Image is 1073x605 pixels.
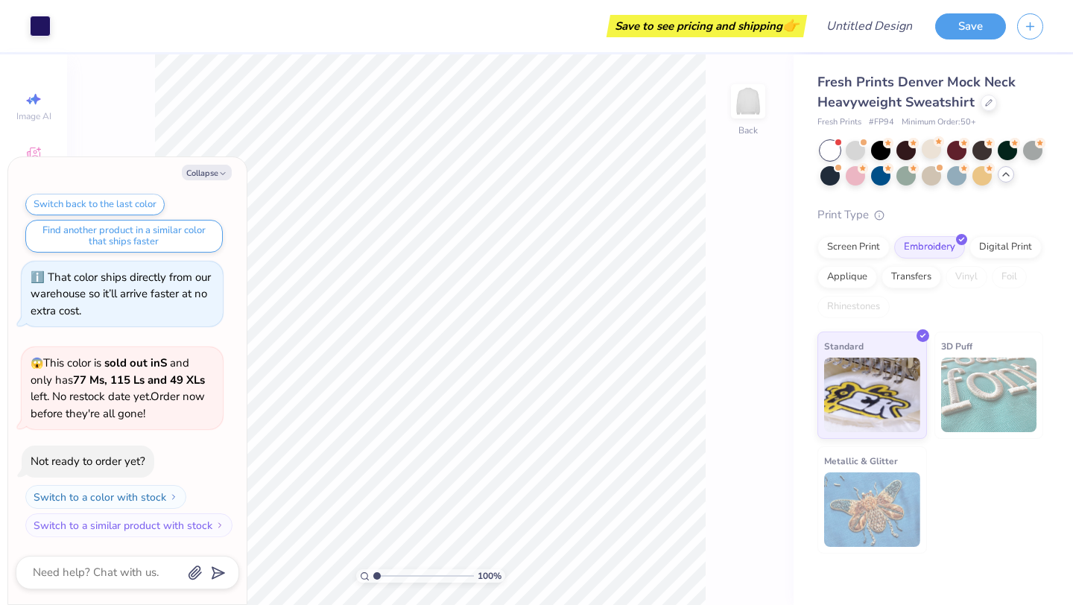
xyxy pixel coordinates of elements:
[817,116,861,129] span: Fresh Prints
[215,521,224,530] img: Switch to a similar product with stock
[869,116,894,129] span: # FP94
[182,165,232,180] button: Collapse
[817,236,890,259] div: Screen Print
[817,296,890,318] div: Rhinestones
[25,220,223,253] button: Find another product in a similar color that ships faster
[169,492,178,501] img: Switch to a color with stock
[817,73,1016,111] span: Fresh Prints Denver Mock Neck Heavyweight Sweatshirt
[31,270,211,318] div: That color ships directly from our warehouse so it’ll arrive faster at no extra cost.
[824,358,920,432] img: Standard
[610,15,803,37] div: Save to see pricing and shipping
[969,236,1042,259] div: Digital Print
[31,355,205,421] span: This color is and only has left . No restock date yet. Order now before they're all gone!
[946,266,987,288] div: Vinyl
[824,472,920,547] img: Metallic & Glitter
[824,453,898,469] span: Metallic & Glitter
[817,266,877,288] div: Applique
[104,355,167,370] strong: sold out in S
[31,454,145,469] div: Not ready to order yet?
[25,485,186,509] button: Switch to a color with stock
[733,86,763,116] img: Back
[817,206,1043,224] div: Print Type
[478,569,501,583] span: 100 %
[902,116,976,129] span: Minimum Order: 50 +
[881,266,941,288] div: Transfers
[31,356,43,370] span: 😱
[894,236,965,259] div: Embroidery
[935,13,1006,39] button: Save
[824,338,864,354] span: Standard
[941,358,1037,432] img: 3D Puff
[25,194,165,215] button: Switch back to the last color
[25,513,232,537] button: Switch to a similar product with stock
[16,110,51,122] span: Image AI
[814,11,924,41] input: Untitled Design
[73,373,205,387] strong: 77 Ms, 115 Ls and 49 XLs
[941,338,972,354] span: 3D Puff
[782,16,799,34] span: 👉
[738,124,758,137] div: Back
[992,266,1027,288] div: Foil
